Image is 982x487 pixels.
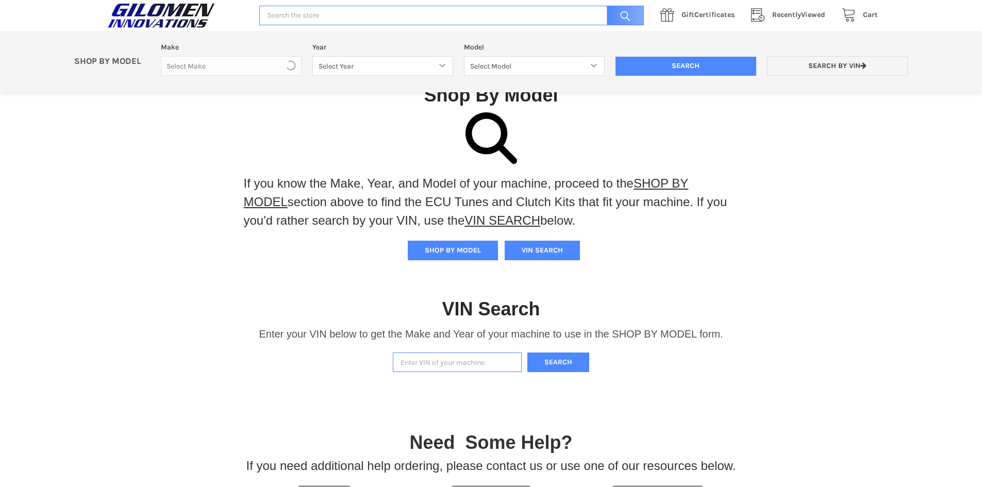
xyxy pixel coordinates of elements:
img: GILOMEN INNOVATIONS [105,3,218,28]
span: Certificates [681,10,735,19]
span: Cart [863,10,878,19]
label: Make [161,42,302,53]
p: SHOP BY MODEL [69,56,156,67]
button: VIN SEARCH [505,241,580,260]
span: Viewed [772,10,825,19]
h1: VIN Search [442,297,540,321]
input: Enter VIN of your machine [393,352,522,373]
label: Model [464,42,605,53]
p: If you need additional help ordering, please contact us or use one of our resources below. [246,457,736,475]
a: Cart [836,9,878,22]
span: Gift [681,10,694,19]
a: VIN SEARCH [464,213,540,227]
p: Enter your VIN below to get the Make and Year of your machine to use in the SHOP BY MODEL form. [259,326,723,342]
h1: Shop By Model [105,83,878,107]
input: Search [615,57,756,76]
a: RecentlyViewed [745,9,836,22]
a: GiftCertificates [655,9,745,22]
a: SHOP BY MODEL [244,176,689,209]
a: GILOMEN INNOVATIONS [105,3,248,28]
input: Search the store [259,6,644,26]
button: Search [527,352,589,373]
p: Need Some Help? [409,429,572,457]
span: Recently [772,10,801,19]
input: Search [602,6,644,26]
button: SHOP BY MODEL [408,241,498,260]
a: Search by VIN [767,56,908,76]
p: If you know the Make, Year, and Model of your machine, proceed to the section above to find the E... [244,174,739,230]
label: Year [312,42,453,53]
